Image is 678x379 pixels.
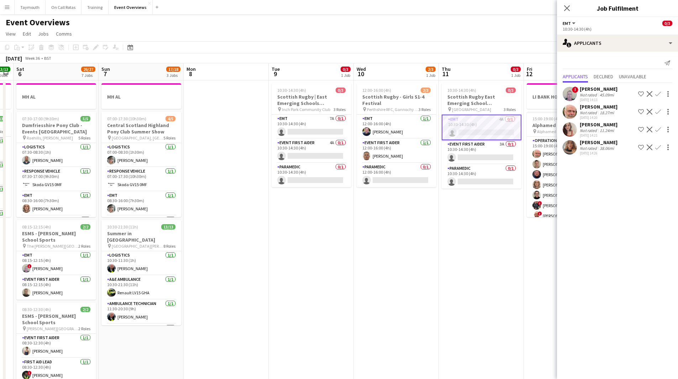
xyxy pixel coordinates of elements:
[598,110,615,115] div: 18.27mi
[594,74,613,79] span: Declined
[20,29,34,38] a: Edit
[563,26,672,32] div: 10:30-14:30 (4h)
[580,115,617,120] div: [DATE] 14:20
[563,21,577,26] button: EMT
[580,121,617,128] div: [PERSON_NAME]
[580,133,617,138] div: [DATE] 14:21
[598,128,615,133] div: 11.24mi
[6,55,22,62] div: [DATE]
[662,21,672,26] span: 0/3
[580,146,598,151] div: Not rated
[563,74,588,79] span: Applicants
[6,31,16,37] span: View
[557,35,678,52] div: Applicants
[598,92,615,98] div: 45.09mi
[38,31,49,37] span: Jobs
[44,56,51,61] div: BST
[3,29,19,38] a: View
[580,104,617,110] div: [PERSON_NAME]
[619,74,646,79] span: Unavailable
[580,110,598,115] div: Not rated
[580,128,598,133] div: Not rated
[580,92,598,98] div: Not rated
[563,21,571,26] span: EMT
[46,0,82,14] button: On Call Rotas
[23,56,41,61] span: Week 36
[6,17,70,28] h1: Event Overviews
[557,4,678,13] h3: Job Fulfilment
[598,146,615,151] div: 38.06mi
[572,86,578,93] span: !
[580,139,617,146] div: [PERSON_NAME]
[580,86,617,92] div: [PERSON_NAME]
[580,98,617,102] div: [DATE] 14:13
[82,0,109,14] button: Training
[35,29,52,38] a: Jobs
[15,0,46,14] button: Taymouth
[23,31,31,37] span: Edit
[580,151,617,156] div: [DATE] 14:26
[56,31,72,37] span: Comms
[53,29,75,38] a: Comms
[109,0,153,14] button: Event Overviews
